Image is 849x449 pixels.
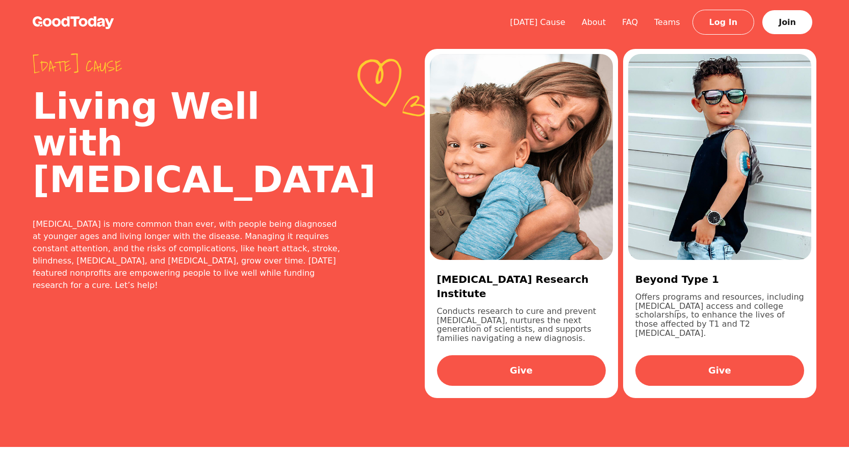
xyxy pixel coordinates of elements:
[646,17,688,27] a: Teams
[628,54,811,260] img: 81610b25-9c3a-4c0e-b556-08d4d1243dcb.jpg
[33,57,343,75] span: [DATE] cause
[437,307,606,342] p: Conducts research to cure and prevent [MEDICAL_DATA], nurtures the next generation of scientists,...
[614,17,646,27] a: FAQ
[635,355,804,386] a: Give
[574,17,614,27] a: About
[762,10,812,34] a: Join
[692,10,755,35] a: Log In
[430,54,613,260] img: 98cc599f-15f4-4749-b35c-52e3e898fff9.jpg
[635,272,804,286] h3: Beyond Type 1
[33,88,343,198] h2: Living Well with [MEDICAL_DATA]
[33,16,114,29] img: GoodToday
[33,218,343,292] div: [MEDICAL_DATA] is more common than ever, with people being diagnosed at younger ages and living l...
[437,355,606,386] a: Give
[502,17,574,27] a: [DATE] Cause
[635,293,804,342] p: Offers programs and resources, including [MEDICAL_DATA] access and college scholarships, to enhan...
[437,272,606,301] h3: [MEDICAL_DATA] Research Institute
